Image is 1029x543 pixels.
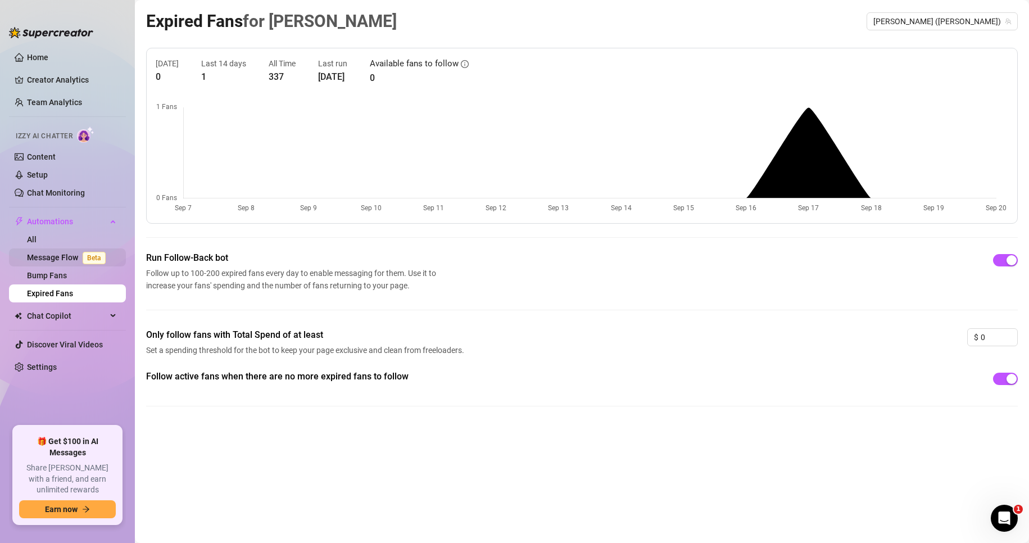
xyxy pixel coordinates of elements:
span: Follow active fans when there are no more expired fans to follow [146,370,468,383]
a: Expired Fans [27,289,73,298]
article: 0 [156,70,179,84]
article: 1 [201,70,246,84]
a: Message FlowBeta [27,253,110,262]
iframe: Intercom live chat [991,505,1018,532]
a: Content [27,152,56,161]
span: Run Follow-Back bot [146,251,441,265]
span: Set a spending threshold for the bot to keep your page exclusive and clean from freeloaders. [146,344,468,356]
article: Expired Fans [146,8,397,34]
span: Share [PERSON_NAME] with a friend, and earn unlimited rewards [19,463,116,496]
span: Only follow fans with Total Spend of at least [146,328,468,342]
article: Last 14 days [201,57,246,70]
span: Lily Rhyia (lilyrhyia) [873,13,1011,30]
a: Bump Fans [27,271,67,280]
button: Earn nowarrow-right [19,500,116,518]
a: Chat Monitoring [27,188,85,197]
article: Available fans to follow [370,57,459,71]
span: 🎁 Get $100 in AI Messages [19,436,116,458]
a: Discover Viral Videos [27,340,103,349]
span: Automations [27,212,107,230]
article: All Time [269,57,296,70]
img: Chat Copilot [15,312,22,320]
a: Setup [27,170,48,179]
span: info-circle [461,60,469,68]
input: 0.00 [981,329,1017,346]
span: for [PERSON_NAME] [243,11,397,31]
article: Last run [318,57,347,70]
article: [DATE] [318,70,347,84]
article: 337 [269,70,296,84]
span: Chat Copilot [27,307,107,325]
img: AI Chatter [77,126,94,143]
span: Follow up to 100-200 expired fans every day to enable messaging for them. Use it to increase your... [146,267,441,292]
a: Creator Analytics [27,71,117,89]
span: Earn now [45,505,78,514]
article: [DATE] [156,57,179,70]
a: Settings [27,363,57,372]
a: Team Analytics [27,98,82,107]
span: Beta [83,252,106,264]
span: team [1005,18,1012,25]
span: thunderbolt [15,217,24,226]
span: Izzy AI Chatter [16,131,72,142]
span: 1 [1014,505,1023,514]
a: All [27,235,37,244]
img: logo-BBDzfeDw.svg [9,27,93,38]
span: arrow-right [82,505,90,513]
a: Home [27,53,48,62]
article: 0 [370,71,469,85]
